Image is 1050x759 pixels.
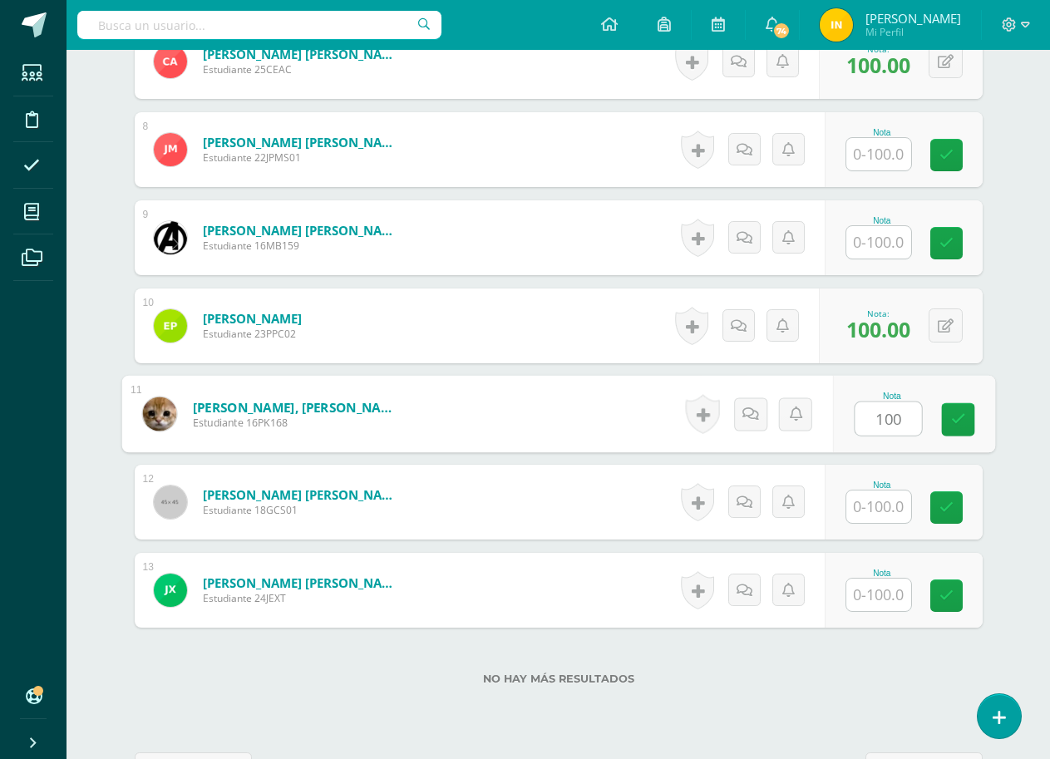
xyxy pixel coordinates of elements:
span: Mi Perfil [865,25,961,39]
div: Nota [845,128,919,137]
input: Busca un usuario... [77,11,441,39]
input: 0-100.0 [846,490,911,523]
a: [PERSON_NAME] [PERSON_NAME] [203,486,402,503]
div: Nota [845,481,919,490]
input: 0-100.0 [855,402,921,436]
a: [PERSON_NAME], [PERSON_NAME] [192,398,397,416]
span: Estudiante 16MB159 [203,239,402,253]
span: Estudiante 25CEAC [203,62,402,76]
img: 2101e1f0d5f0dfbf436caf5a8a8a6926.png [154,133,187,166]
a: [PERSON_NAME] [203,310,302,327]
img: 45x45 [154,485,187,519]
img: 17aa3a9e6ae28e49a2935cd72556e2cf.png [154,45,187,78]
span: [PERSON_NAME] [865,10,961,27]
a: [PERSON_NAME] [PERSON_NAME] [203,222,402,239]
img: 582f6961fd10220c62d9660a3c34d053.png [154,221,187,254]
span: 100.00 [846,315,910,343]
a: [PERSON_NAME] [PERSON_NAME] [203,46,402,62]
span: 100.00 [846,51,910,79]
div: Nota [845,569,919,578]
img: 8762b6bb3af3da8fe1474ae5a1e34521.png [142,397,176,431]
input: 0-100.0 [846,138,911,170]
div: Nota [854,392,929,401]
a: [PERSON_NAME] [PERSON_NAME] [203,574,402,591]
img: 2ef4376fc20844802abc0360b59bcc94.png [820,8,853,42]
input: 0-100.0 [846,579,911,611]
span: Estudiante 18GCS01 [203,503,402,517]
div: Nota: [846,308,910,319]
label: No hay más resultados [135,673,983,685]
div: Nota [845,216,919,225]
img: 371c8749986acd3f9f42cad022c42da8.png [154,309,187,343]
input: 0-100.0 [846,226,911,259]
a: [PERSON_NAME] [PERSON_NAME] [203,134,402,150]
span: Estudiante 22JPMS01 [203,150,402,165]
span: Estudiante 16PK168 [192,416,397,431]
span: Estudiante 23PPC02 [203,327,302,341]
span: Estudiante 24JEXT [203,591,402,605]
img: 3fd6906aaf58225d4df085d3a729ea31.png [154,574,187,607]
span: 74 [772,22,791,40]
